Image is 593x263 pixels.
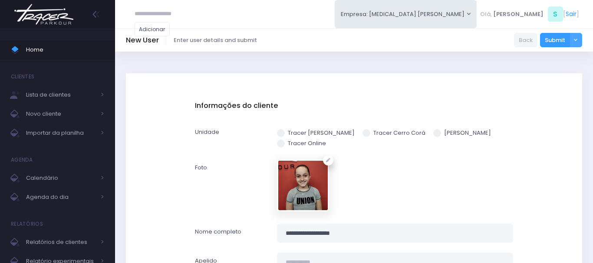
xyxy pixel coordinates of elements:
[26,192,96,203] span: Agenda do dia
[277,129,355,137] label: Tracer [PERSON_NAME]
[548,6,563,22] span: S
[26,108,96,120] span: Novo cliente
[195,101,513,110] h5: Informações do cliente
[566,10,577,19] a: Sair
[514,33,537,48] a: Back
[189,124,272,149] label: Unidade
[11,215,43,233] h4: Relatórios
[135,22,170,36] a: Adicionar
[26,127,96,139] span: Importar da planilha
[493,10,544,19] span: [PERSON_NAME]
[189,159,272,214] label: Foto
[11,151,33,169] h4: Agenda
[26,89,96,101] span: Lista de clientes
[11,68,34,85] h4: Clientes
[277,139,326,148] label: Tracer Online
[26,172,96,184] span: Calendário
[480,10,492,19] span: Olá,
[477,4,582,24] div: [ ]
[433,129,491,137] label: [PERSON_NAME]
[26,44,104,55] span: Home
[26,237,96,248] span: Relatórios de clientes
[362,129,425,137] label: Tracer Cerro Corá
[540,33,570,48] button: Submit
[189,224,272,243] label: Nome completo
[174,36,257,45] span: Enter user details and submit
[126,36,159,45] h5: New User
